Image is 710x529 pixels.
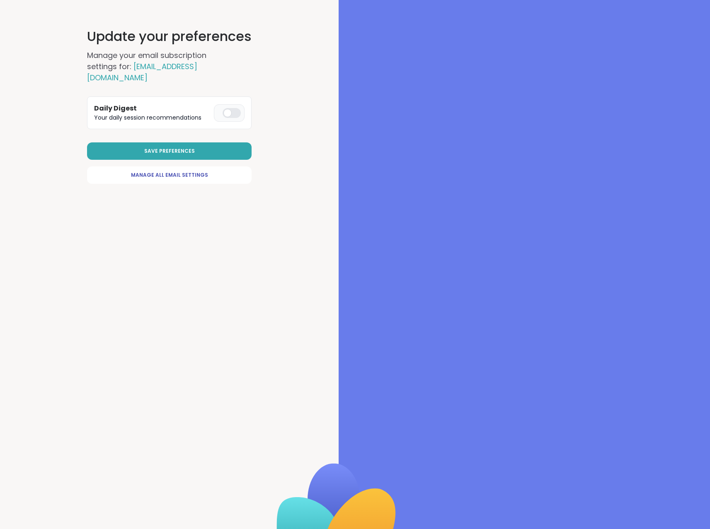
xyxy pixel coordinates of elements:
[87,61,197,83] span: [EMAIL_ADDRESS][DOMAIN_NAME]
[131,171,208,179] span: Manage All Email Settings
[87,142,252,160] button: Save Preferences
[87,50,236,83] h2: Manage your email subscription settings for:
[94,103,211,113] h3: Daily Digest
[87,166,252,184] a: Manage All Email Settings
[94,113,211,122] p: Your daily session recommendations
[87,26,252,46] h1: Update your preferences
[144,147,195,155] span: Save Preferences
